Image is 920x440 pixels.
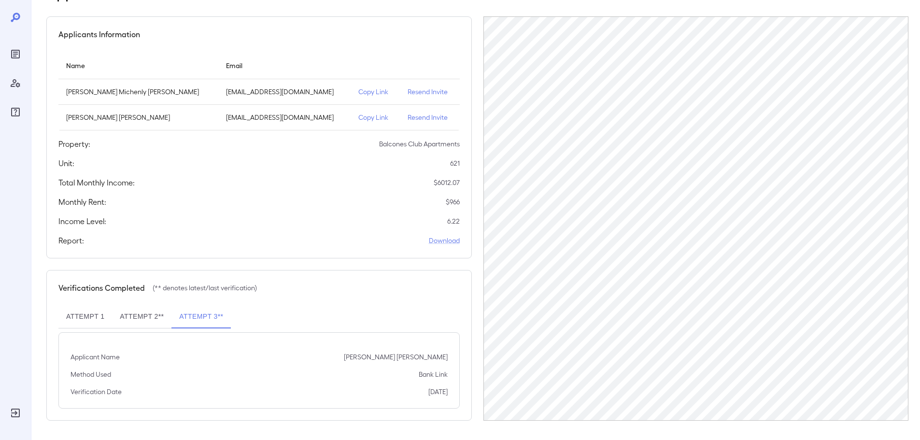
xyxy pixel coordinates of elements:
h5: Income Level: [58,215,106,227]
p: Verification Date [71,387,122,397]
p: Balcones Club Apartments [379,139,460,149]
h5: Unit: [58,157,74,169]
table: simple table [58,52,460,130]
th: Name [58,52,218,79]
h5: Property: [58,138,90,150]
div: Manage Users [8,75,23,91]
p: $ 966 [446,197,460,207]
div: FAQ [8,104,23,120]
div: Reports [8,46,23,62]
p: [EMAIL_ADDRESS][DOMAIN_NAME] [226,113,343,122]
div: Log Out [8,405,23,421]
p: Resend Invite [408,87,452,97]
p: Copy Link [358,113,392,122]
button: Attempt 1 [58,305,112,328]
p: Method Used [71,369,111,379]
p: [PERSON_NAME] [PERSON_NAME] [344,352,448,362]
a: Download [429,236,460,245]
p: 621 [450,158,460,168]
p: [EMAIL_ADDRESS][DOMAIN_NAME] [226,87,343,97]
p: Resend Invite [408,113,452,122]
h5: Report: [58,235,84,246]
button: Attempt 2** [112,305,171,328]
p: $ 6012.07 [434,178,460,187]
p: Applicant Name [71,352,120,362]
h5: Verifications Completed [58,282,145,294]
button: Attempt 3** [171,305,231,328]
th: Email [218,52,351,79]
p: [DATE] [428,387,448,397]
h5: Total Monthly Income: [58,177,135,188]
p: 6.22 [447,216,460,226]
p: [PERSON_NAME] [PERSON_NAME] [66,113,211,122]
p: Bank Link [419,369,448,379]
p: (** denotes latest/last verification) [153,283,257,293]
h5: Applicants Information [58,28,140,40]
h5: Monthly Rent: [58,196,106,208]
p: Copy Link [358,87,392,97]
p: [PERSON_NAME] Michenly [PERSON_NAME] [66,87,211,97]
